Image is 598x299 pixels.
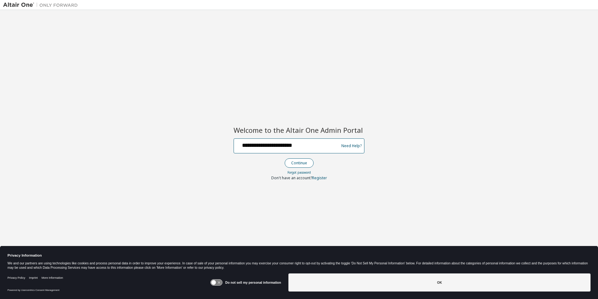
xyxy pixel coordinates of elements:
h2: Welcome to the Altair One Admin Portal [234,126,364,134]
a: Register [312,175,327,181]
button: Continue [285,158,314,168]
span: Don't have an account? [271,175,312,181]
img: Altair One [3,2,81,8]
a: Need Help? [341,146,362,146]
a: Forgot password [287,170,311,175]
